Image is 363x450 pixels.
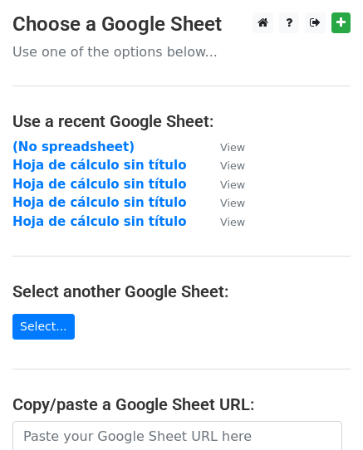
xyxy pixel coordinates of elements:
[12,158,186,173] a: Hoja de cálculo sin título
[12,139,135,154] a: (No spreadsheet)
[12,394,351,414] h4: Copy/paste a Google Sheet URL:
[12,314,75,340] a: Select...
[12,111,351,131] h4: Use a recent Google Sheet:
[204,158,245,173] a: View
[220,159,245,172] small: View
[12,214,186,229] a: Hoja de cálculo sin título
[12,43,351,61] p: Use one of the options below...
[204,139,245,154] a: View
[220,197,245,209] small: View
[220,216,245,228] small: View
[204,177,245,192] a: View
[220,179,245,191] small: View
[204,195,245,210] a: View
[204,214,245,229] a: View
[12,177,186,192] a: Hoja de cálculo sin título
[12,12,351,37] h3: Choose a Google Sheet
[12,195,186,210] a: Hoja de cálculo sin título
[220,141,245,154] small: View
[12,281,351,301] h4: Select another Google Sheet:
